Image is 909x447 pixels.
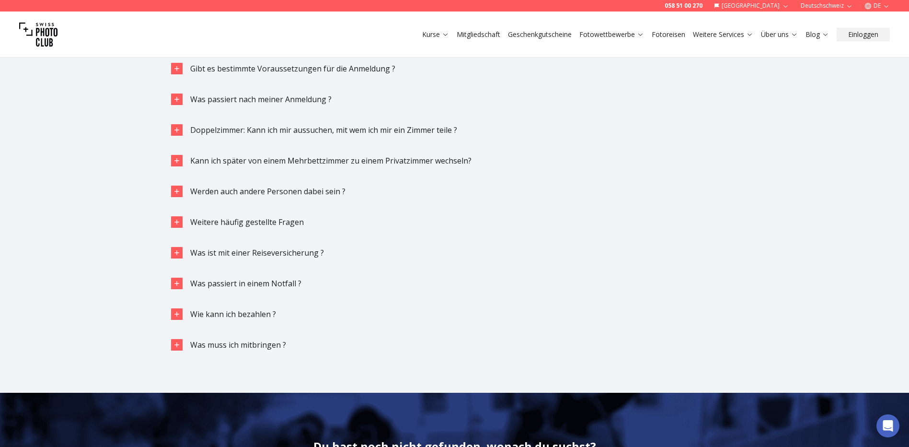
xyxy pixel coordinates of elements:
[757,28,802,41] button: Über uns
[163,239,746,266] button: Was ist mit einer Reiseversicherung ?
[163,301,746,328] button: Wie kann ich bezahlen ?
[190,125,457,135] span: Doppelzimmer: Kann ich mir aussuchen, mit wem ich mir ein Zimmer teile ?
[508,30,572,39] a: Geschenkgutscheine
[190,155,472,166] span: Kann ich später von einem Mehrbettzimmer zu einem Privatzimmer wechseln?
[163,55,746,82] button: Gibt es bestimmte Voraussetzungen für die Anmeldung ?
[693,30,753,39] a: Weitere Services
[761,30,798,39] a: Über uns
[163,331,746,358] button: Was muss ich mitbringen ?
[457,30,500,39] a: Mitgliedschaft
[648,28,689,41] button: Fotoreisen
[579,30,644,39] a: Fotowettbewerbe
[163,209,746,235] button: Weitere häufig gestellte Fragen
[665,2,702,10] a: 058 51 00 270
[163,178,746,205] button: Werden auch andere Personen dabei sein ?
[163,86,746,113] button: Was passiert nach meiner Anmeldung ?
[418,28,453,41] button: Kurse
[190,186,345,197] span: Werden auch andere Personen dabei sein ?
[190,217,304,227] span: Weitere häufig gestellte Fragen
[190,278,301,289] span: Was passiert in einem Notfall ?
[190,309,276,319] span: Wie kann ich bezahlen ?
[190,94,332,105] span: Was passiert nach meiner Anmeldung ?
[163,270,746,297] button: Was passiert in einem Notfall ?
[689,28,757,41] button: Weitere Services
[163,147,746,174] button: Kann ich später von einem Mehrbettzimmer zu einem Privatzimmer wechseln?
[837,28,890,41] button: Einloggen
[805,30,829,39] a: Blog
[190,340,286,350] span: Was muss ich mitbringen ?
[575,28,648,41] button: Fotowettbewerbe
[802,28,833,41] button: Blog
[422,30,449,39] a: Kurse
[652,30,685,39] a: Fotoreisen
[876,414,899,437] div: Open Intercom Messenger
[190,247,324,258] span: Was ist mit einer Reiseversicherung ?
[504,28,575,41] button: Geschenkgutscheine
[19,15,58,54] img: Swiss photo club
[190,63,395,74] span: Gibt es bestimmte Voraussetzungen für die Anmeldung ?
[453,28,504,41] button: Mitgliedschaft
[163,117,746,143] button: Doppelzimmer: Kann ich mir aussuchen, mit wem ich mir ein Zimmer teile ?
